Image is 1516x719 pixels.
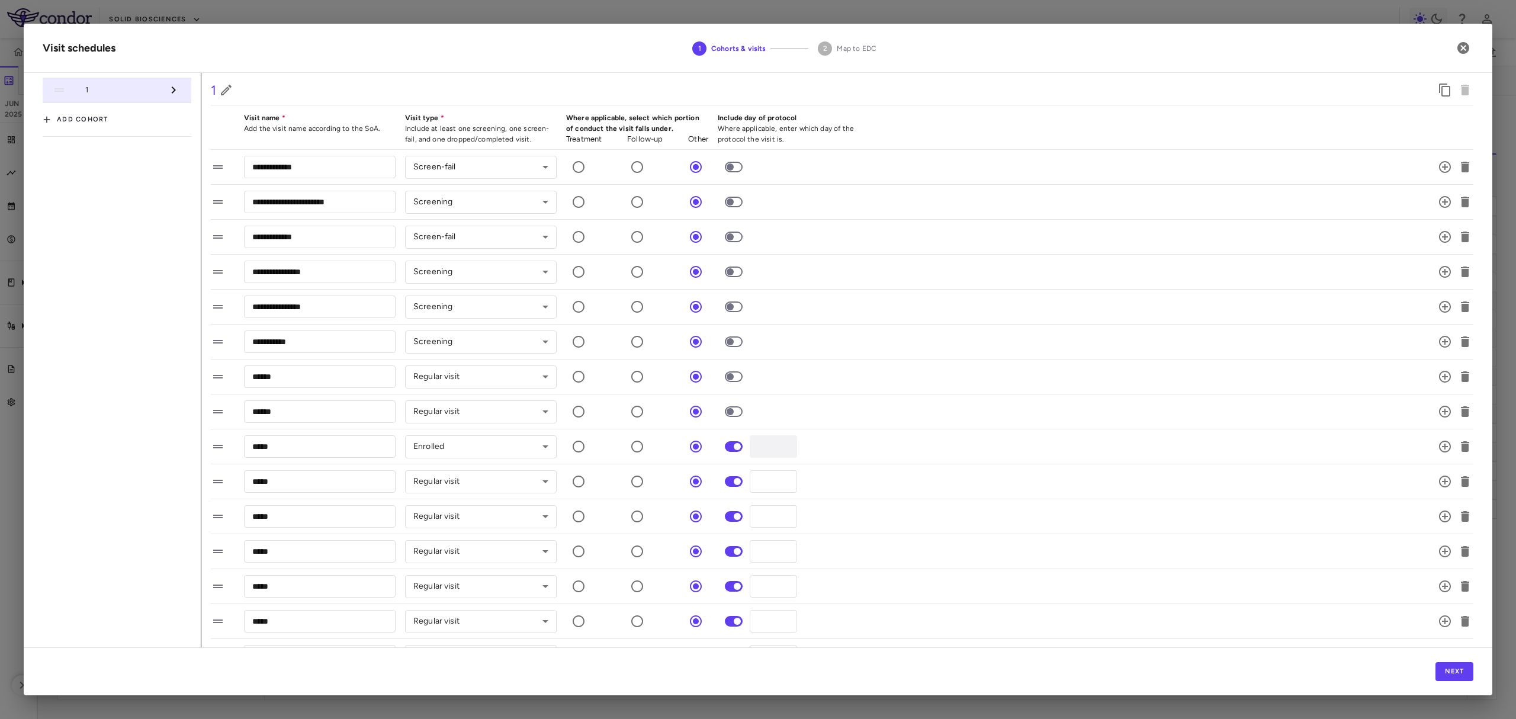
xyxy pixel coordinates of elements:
div: Screening [405,191,557,214]
div: Regular visit [405,505,557,528]
div: Regular visit [405,400,557,423]
div: Regular visit [405,575,557,598]
div: Screening [405,330,557,354]
div: Regular visit [405,365,557,389]
p: Where applicable, select which portion of conduct the visit falls under. [566,113,708,134]
p: Include day of protocol [718,113,869,123]
div: Visit schedules [43,40,115,56]
h5: 1 [211,81,216,100]
div: Enrolled [405,435,557,458]
button: Next [1435,662,1473,681]
div: Screening [405,261,557,284]
div: Screen-fail [405,156,557,179]
div: Regular visit [405,610,557,633]
div: Regular visit [405,645,557,668]
div: Regular visit [405,470,557,493]
span: 1 [85,85,163,95]
p: Treatment [566,134,602,145]
p: Visit name [244,113,396,123]
p: Follow-up [627,134,663,145]
p: Other [688,134,708,145]
span: Add the visit name according to the SoA. [244,124,380,133]
button: Cohorts & visits [683,27,775,70]
div: Screen-fail [405,226,557,249]
div: Screening [405,296,557,319]
span: Where applicable, enter which day of the protocol the visit is. [718,124,854,143]
button: Add cohort [43,110,108,129]
span: Cohorts & visits [711,43,766,54]
span: Include at least one screening, one screen-fail, and one dropped/completed visit. [405,124,549,143]
text: 1 [698,44,701,53]
div: Regular visit [405,540,557,563]
p: Visit type [405,113,557,123]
